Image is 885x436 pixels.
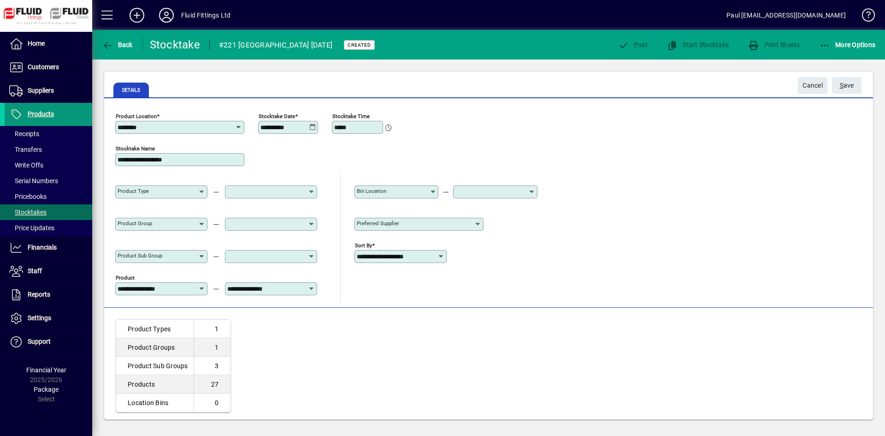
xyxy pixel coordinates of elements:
td: 1 [194,320,230,338]
a: Knowledge Base [855,2,873,32]
div: Stocktake [150,37,200,52]
mat-label: Stocktake Time [332,113,370,119]
span: Transfers [9,146,42,153]
span: Back [102,41,133,48]
mat-label: Product Type [118,188,149,194]
div: Fluid Fittings Ltd [181,8,230,23]
span: Home [28,40,45,47]
a: Pricebooks [5,189,92,204]
a: Settings [5,307,92,330]
button: Start Stocktake [665,36,731,53]
div: Paul [EMAIL_ADDRESS][DOMAIN_NAME] [726,8,846,23]
mat-label: Stocktake Date [259,113,295,119]
span: Cancel [802,78,823,93]
span: Package [34,386,59,393]
a: Serial Numbers [5,173,92,189]
a: Support [5,330,92,353]
div: #221 [GEOGRAPHIC_DATA] [DATE] [219,38,332,53]
span: S [840,82,844,89]
span: Pricebooks [9,193,47,200]
span: Start Stocktake [667,41,729,48]
a: Financials [5,236,92,259]
mat-label: Product Location [116,113,157,119]
mat-label: Preferred Supplier [357,220,399,227]
mat-label: Sort By [355,242,372,249]
span: Receipts [9,130,39,137]
button: Profile [152,7,181,24]
span: Customers [28,63,59,71]
td: 3 [194,357,230,375]
span: Price Updates [9,224,54,232]
td: 1 [194,338,230,357]
span: Created [348,42,371,48]
span: More Options [820,41,876,48]
a: Reports [5,283,92,306]
a: Staff [5,260,92,283]
span: Products [28,110,54,118]
button: Back [100,36,135,53]
td: 27 [194,375,230,394]
mat-label: Bin Location [357,188,386,194]
span: Write Offs [9,161,43,169]
a: Price Updates [5,220,92,236]
a: Transfers [5,142,92,157]
span: Details [113,83,149,97]
mat-label: Stocktake Name [116,145,155,152]
td: Products [116,375,194,394]
span: Reports [28,291,50,298]
span: Suppliers [28,87,54,94]
td: Product Sub Groups [116,357,194,375]
a: Stocktakes [5,204,92,220]
td: Product Groups [116,338,194,357]
a: Write Offs [5,157,92,173]
button: More Options [817,36,878,53]
a: Suppliers [5,79,92,102]
span: Serial Numbers [9,177,58,185]
span: Financial Year [26,366,66,374]
a: Receipts [5,126,92,142]
span: Settings [28,314,51,322]
mat-label: Product Group [118,220,152,227]
app-page-header-button: Back [92,36,143,53]
button: Save [832,77,861,94]
td: Product Types [116,320,194,338]
mat-label: Product Sub group [118,252,162,259]
mat-label: Product [116,275,135,281]
a: Customers [5,56,92,79]
button: Add [122,7,152,24]
button: Cancel [798,77,827,94]
td: 0 [194,394,230,412]
span: Support [28,338,51,345]
span: Staff [28,267,42,275]
span: Stocktakes [9,209,47,216]
a: Home [5,32,92,55]
span: ave [840,78,854,93]
td: Location Bins [116,394,194,412]
span: Financials [28,244,57,251]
